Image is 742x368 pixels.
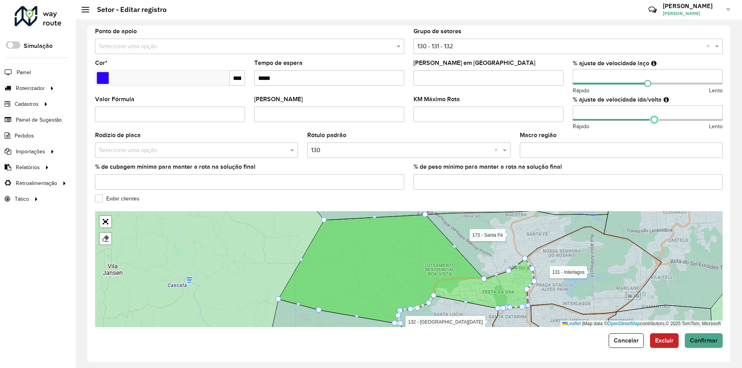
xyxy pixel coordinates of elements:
[414,95,460,104] label: KM Máximo Rota
[706,42,713,51] span: Clear all
[95,95,134,104] label: Valor Fórmula
[573,86,589,95] span: Rápido
[614,337,639,344] span: Cancelar
[95,195,140,203] label: Exibir clientes
[16,163,40,171] span: Relatórios
[95,27,137,36] label: Ponto de apoio
[16,148,45,156] span: Importações
[24,41,53,51] label: Simulação
[100,216,111,227] a: Abrir mapa em tela cheia
[15,132,34,140] span: Pedidos
[562,321,581,326] a: Leaflet
[16,179,57,187] span: Retroalimentação
[609,333,644,348] button: Cancelar
[650,333,679,348] button: Excluir
[664,97,669,103] em: Ajuste de velocidade do veículo entre a saída do depósito até o primeiro cliente e a saída do últ...
[520,131,556,140] label: Macro região
[414,58,535,68] label: [PERSON_NAME] em [GEOGRAPHIC_DATA]
[15,100,39,108] span: Cadastros
[100,233,111,244] div: Remover camada(s)
[685,333,723,348] button: Confirmar
[560,321,723,327] div: Map data © contributors,© 2025 TomTom, Microsoft
[573,95,662,104] label: % ajuste de velocidade ida/volta
[17,68,31,76] span: Painel
[655,337,674,344] span: Excluir
[307,131,346,140] label: Rótulo padrão
[663,10,721,17] span: [PERSON_NAME]
[16,116,62,124] span: Painel de Sugestão
[644,2,661,18] a: Contato Rápido
[663,2,721,10] h3: [PERSON_NAME]
[690,337,718,344] span: Confirmar
[89,5,167,14] h2: Setor - Editar registro
[573,59,649,68] label: % ajuste de velocidade laço
[15,195,29,203] span: Tático
[651,60,657,66] em: Ajuste de velocidade do veículo entre clientes
[709,86,723,95] span: Lento
[95,131,141,140] label: Rodízio de placa
[494,146,501,155] span: Clear all
[573,122,589,131] span: Rápido
[608,321,640,326] a: OpenStreetMap
[709,122,723,131] span: Lento
[95,58,107,68] label: Cor
[97,72,109,84] input: Select a color
[95,162,255,171] label: % de cubagem mínima para manter a rota na solução final
[254,58,303,68] label: Tempo de espera
[414,162,562,171] label: % de peso mínimo para manter a rota na solução final
[414,27,461,36] label: Grupo de setores
[582,321,583,326] span: |
[16,84,45,92] span: Roteirizador
[254,95,303,104] label: [PERSON_NAME]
